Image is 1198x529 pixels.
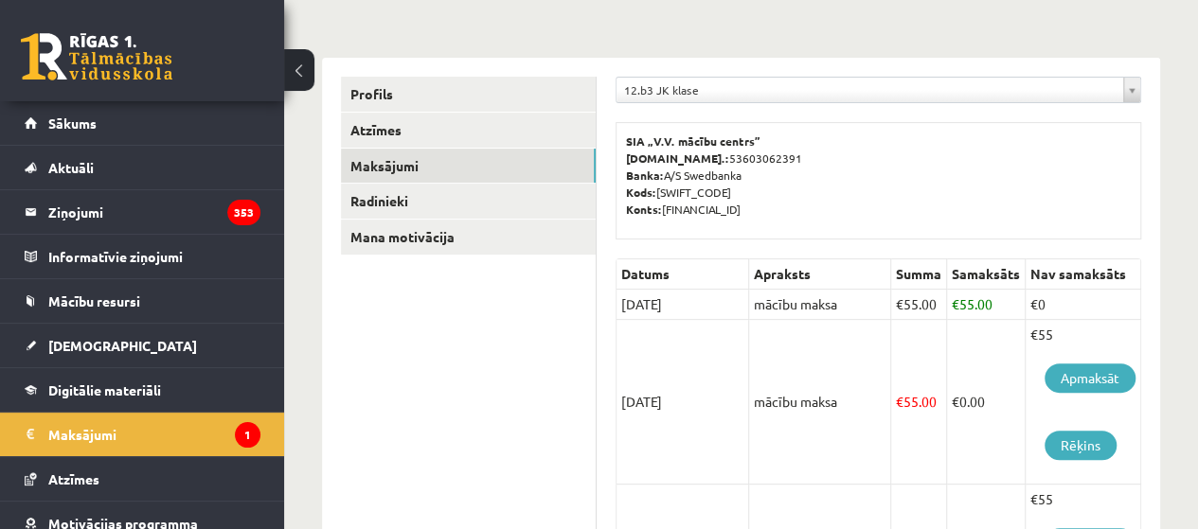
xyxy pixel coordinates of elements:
[25,146,260,189] a: Aktuāli
[626,132,1131,218] p: 53603062391 A/S Swedbanka [SWIFT_CODE] [FINANCIAL_ID]
[25,413,260,456] a: Maksājumi1
[25,368,260,412] a: Digitālie materiāli
[48,115,97,132] span: Sākums
[25,235,260,278] a: Informatīvie ziņojumi
[341,149,596,184] a: Maksājumi
[626,133,761,149] b: SIA „V.V. mācību centrs”
[617,290,749,320] td: [DATE]
[48,381,161,398] span: Digitālie materiāli
[341,113,596,148] a: Atzīmes
[341,77,596,112] a: Profils
[21,33,172,80] a: Rīgas 1. Tālmācības vidusskola
[1026,259,1141,290] th: Nav samaksāts
[48,413,260,456] legend: Maksājumi
[947,290,1026,320] td: 55.00
[749,259,891,290] th: Apraksts
[626,150,729,166] b: [DOMAIN_NAME].:
[617,259,749,290] th: Datums
[891,259,947,290] th: Summa
[1045,431,1117,460] a: Rēķins
[749,320,891,485] td: mācību maksa
[896,295,903,312] span: €
[1045,363,1135,393] a: Apmaksāt
[624,78,1116,102] span: 12.b3 JK klase
[1026,320,1141,485] td: €55
[947,259,1026,290] th: Samaksāts
[617,78,1140,102] a: 12.b3 JK klase
[25,457,260,501] a: Atzīmes
[947,320,1026,485] td: 0.00
[896,393,903,410] span: €
[952,393,959,410] span: €
[891,320,947,485] td: 55.00
[25,190,260,234] a: Ziņojumi353
[952,295,959,312] span: €
[341,220,596,255] a: Mana motivācija
[891,290,947,320] td: 55.00
[25,324,260,367] a: [DEMOGRAPHIC_DATA]
[25,279,260,323] a: Mācību resursi
[626,185,656,200] b: Kods:
[48,292,140,309] span: Mācību resursi
[25,101,260,145] a: Sākums
[227,200,260,225] i: 353
[341,184,596,219] a: Radinieki
[48,235,260,278] legend: Informatīvie ziņojumi
[48,470,99,487] span: Atzīmes
[48,159,94,176] span: Aktuāli
[749,290,891,320] td: mācību maksa
[626,202,662,217] b: Konts:
[48,190,260,234] legend: Ziņojumi
[235,422,260,448] i: 1
[617,320,749,485] td: [DATE]
[626,168,664,183] b: Banka:
[48,337,197,354] span: [DEMOGRAPHIC_DATA]
[1026,290,1141,320] td: €0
